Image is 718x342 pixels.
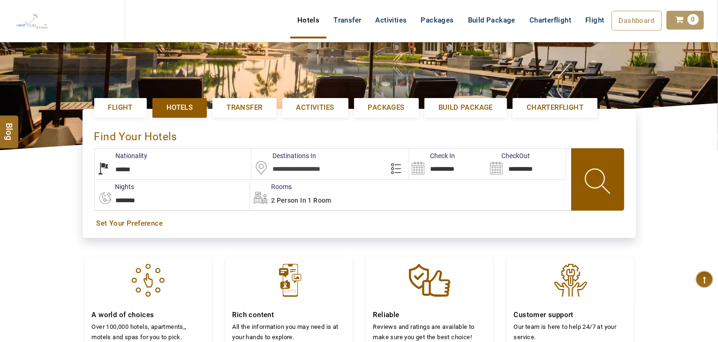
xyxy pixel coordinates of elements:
[373,311,486,319] h4: Reliable
[487,151,530,160] label: CheckOut
[354,98,419,117] a: Packages
[3,123,15,131] span: Blog
[296,103,334,113] span: Activities
[290,11,326,30] a: Hotels
[409,149,487,179] input: Search
[233,311,345,319] h4: Rich content
[212,98,276,117] a: Transfer
[92,311,204,319] h4: A world of choices
[108,103,133,113] span: Flight
[578,11,611,20] a: Flight
[97,219,622,228] a: Set Your Preference
[373,322,486,342] p: Reviews and ratings are available to make sure you get the best choice!
[251,151,316,160] label: Destinations In
[514,322,627,342] p: Our team is here to help 24/7 at your service.
[250,182,292,191] label: Rooms
[424,98,507,117] a: Build Package
[527,103,583,113] span: Charterflight
[152,98,207,117] a: Hotels
[409,151,455,160] label: Check In
[414,11,461,30] a: Packages
[92,322,204,342] p: Over 100,000 hotels, apartments,, motels and spas for you to pick.
[619,16,655,25] span: Dashboard
[461,11,522,30] a: Build Package
[688,14,699,25] span: 0
[227,103,262,113] span: Transfer
[438,103,493,113] span: Build Package
[522,11,578,30] a: Charterflight
[233,322,345,342] p: All the information you may need is at your hands to explore.
[282,98,348,117] a: Activities
[513,98,597,117] a: Charterflight
[94,98,147,117] a: Flight
[94,121,624,148] div: Find Your Hotels
[95,151,148,160] label: Nationality
[487,149,566,179] input: Search
[166,103,193,113] span: Hotels
[529,16,571,24] span: Charterflight
[7,4,57,39] img: The Royal Line Holidays
[514,311,627,319] h4: Customer support
[666,11,704,30] a: 0
[368,103,405,113] span: Packages
[585,15,604,25] span: Flight
[369,11,414,30] a: Activities
[271,197,332,204] span: 2 Person in 1 Room
[94,182,135,191] label: nights
[326,11,368,30] a: Transfer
